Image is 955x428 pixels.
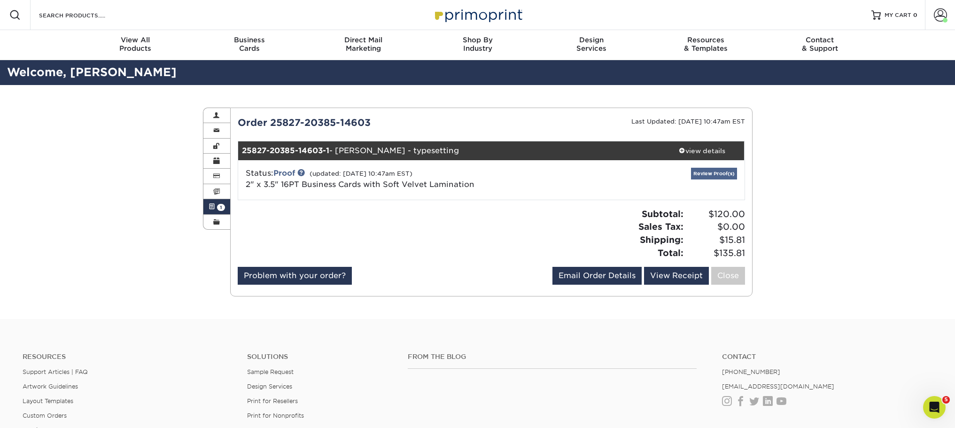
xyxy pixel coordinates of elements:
a: Print for Nonprofits [247,412,304,419]
a: View Receipt [644,267,709,285]
a: view details [660,141,745,160]
h4: Solutions [247,353,393,361]
a: Artwork Guidelines [23,383,78,390]
div: Products [78,36,193,53]
a: BusinessCards [192,30,306,60]
a: Resources& Templates [649,30,763,60]
a: Support Articles | FAQ [23,368,88,375]
span: Resources [649,36,763,44]
span: Design [535,36,649,44]
strong: Sales Tax: [638,221,683,232]
span: Direct Mail [306,36,420,44]
div: Order 25827-20385-14603 [231,116,491,130]
a: Close [711,267,745,285]
strong: Subtotal: [642,209,683,219]
span: 0 [913,12,917,18]
a: 1 [203,199,231,214]
a: Proof [273,169,295,178]
span: $120.00 [686,208,745,221]
span: 2" x 3.5" 16PT Business Cards with Soft Velvet Lamination [246,180,474,189]
a: Contact [722,353,932,361]
div: Status: [239,168,575,190]
span: $15.81 [686,233,745,247]
a: Review Proof(s) [691,168,737,179]
span: $135.81 [686,247,745,260]
h4: From the Blog [408,353,697,361]
input: SEARCH PRODUCTS..... [38,9,130,21]
div: Marketing [306,36,420,53]
a: DesignServices [535,30,649,60]
img: Primoprint [431,5,525,25]
div: & Support [763,36,877,53]
a: Design Services [247,383,292,390]
strong: 25827-20385-14603-1 [242,146,329,155]
div: Industry [420,36,535,53]
a: Print for Resellers [247,397,298,405]
span: View All [78,36,193,44]
div: & Templates [649,36,763,53]
iframe: Intercom live chat [923,396,946,419]
a: Contact& Support [763,30,877,60]
strong: Total: [658,248,683,258]
a: Sample Request [247,368,294,375]
a: View AllProducts [78,30,193,60]
a: [EMAIL_ADDRESS][DOMAIN_NAME] [722,383,834,390]
h4: Resources [23,353,233,361]
span: $0.00 [686,220,745,233]
span: 5 [942,396,950,404]
span: MY CART [885,11,911,19]
a: Layout Templates [23,397,73,405]
span: Business [192,36,306,44]
a: Problem with your order? [238,267,352,285]
a: Shop ByIndustry [420,30,535,60]
strong: Shipping: [640,234,683,245]
small: Last Updated: [DATE] 10:47am EST [631,118,745,125]
div: - [PERSON_NAME] - typesetting [238,141,660,160]
span: 1 [217,204,225,211]
a: Email Order Details [552,267,642,285]
a: Direct MailMarketing [306,30,420,60]
span: Shop By [420,36,535,44]
div: Cards [192,36,306,53]
iframe: Google Customer Reviews [2,399,80,425]
div: view details [660,146,745,156]
div: Services [535,36,649,53]
span: Contact [763,36,877,44]
a: [PHONE_NUMBER] [722,368,780,375]
small: (updated: [DATE] 10:47am EST) [310,170,412,177]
